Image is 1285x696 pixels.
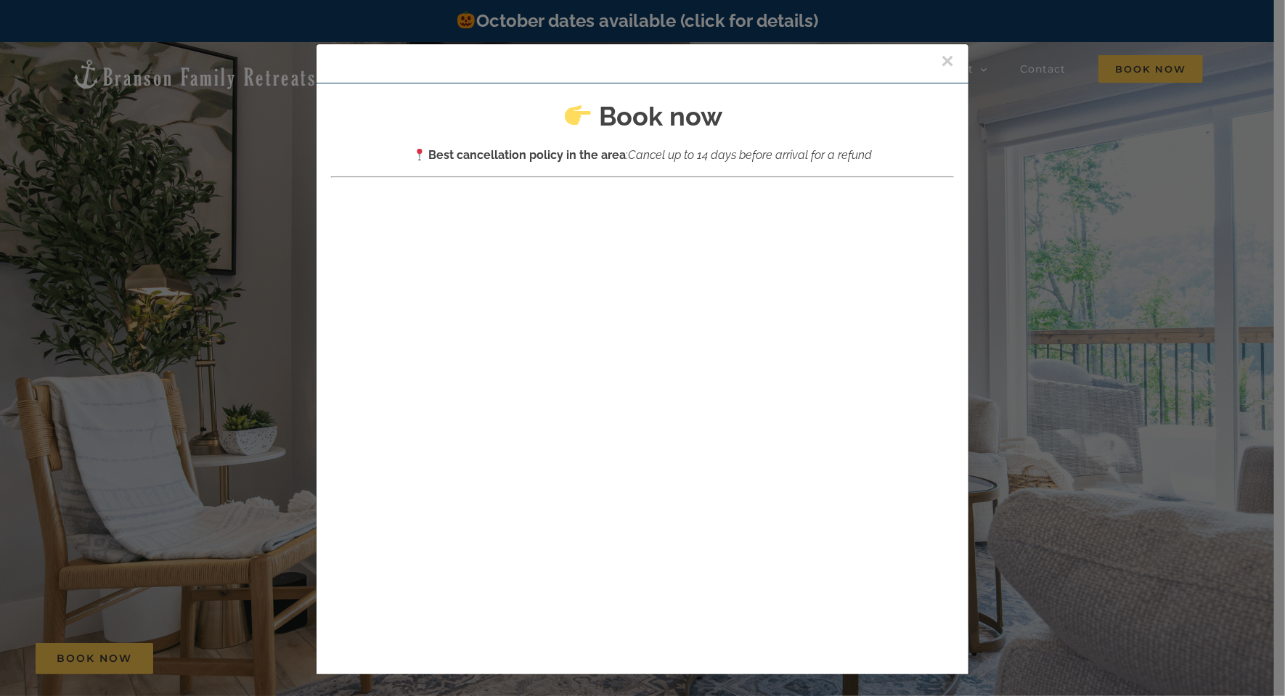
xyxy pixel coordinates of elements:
img: 📍 [414,149,425,160]
em: Cancel up to 14 days before arrival for a refund [629,148,873,162]
img: 👉 [565,102,591,128]
strong: Book now [599,101,722,131]
strong: Best cancellation policy in the area [429,148,627,162]
button: Close [941,50,954,72]
p: : [331,146,954,165]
